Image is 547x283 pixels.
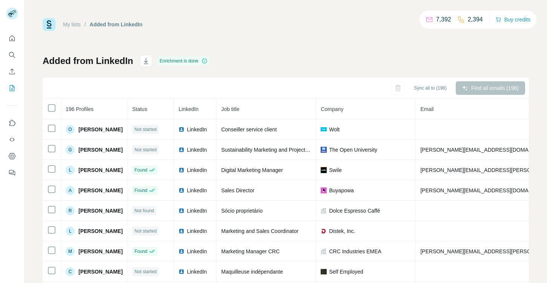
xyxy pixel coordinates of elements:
[90,21,143,28] div: Added from LinkedIn
[321,106,343,112] span: Company
[321,167,327,173] img: company-logo
[321,147,327,153] img: company-logo
[329,268,363,275] span: Self Employed
[134,268,157,275] span: Not started
[134,126,157,133] span: Not started
[6,166,18,180] button: Feedback
[178,208,184,214] img: LinkedIn logo
[329,166,341,174] span: Swile
[134,187,147,194] span: Found
[85,21,86,28] li: /
[134,167,147,173] span: Found
[78,146,123,154] span: [PERSON_NAME]
[134,207,154,214] span: Not found
[43,18,55,31] img: Surfe Logo
[66,106,94,112] span: 196 Profiles
[187,207,207,215] span: LinkedIn
[6,48,18,62] button: Search
[495,14,530,25] button: Buy credits
[6,81,18,95] button: My lists
[66,247,75,256] div: M
[187,268,207,275] span: LinkedIn
[187,146,207,154] span: LinkedIn
[66,206,75,215] div: R
[134,228,157,234] span: Not started
[66,166,75,175] div: L
[78,248,123,255] span: [PERSON_NAME]
[178,126,184,132] img: LinkedIn logo
[66,267,75,276] div: C
[329,227,355,235] span: Distek, Inc.
[321,269,327,275] img: company-logo
[178,167,184,173] img: LinkedIn logo
[468,15,483,24] p: 2,394
[66,125,75,134] div: O
[321,228,327,234] img: company-logo
[78,126,123,133] span: [PERSON_NAME]
[409,82,452,94] button: Sync all to (196)
[63,21,81,27] a: My lists
[221,269,283,275] span: Maquilleuse indépendante
[187,126,207,133] span: LinkedIn
[134,146,157,153] span: Not started
[221,126,277,132] span: Conseiller service client
[221,167,283,173] span: Digital Marketing Manager
[178,187,184,193] img: LinkedIn logo
[221,248,280,254] span: Marketing Manager CRC
[414,85,447,91] span: Sync all to (196)
[187,248,207,255] span: LinkedIn
[178,147,184,153] img: LinkedIn logo
[178,248,184,254] img: LinkedIn logo
[78,207,123,215] span: [PERSON_NAME]
[329,126,340,133] span: Wolt
[134,248,147,255] span: Found
[329,207,380,215] span: Dolce Espresso Caffé
[6,32,18,45] button: Quick start
[66,227,75,236] div: L
[6,149,18,163] button: Dashboard
[6,65,18,78] button: Enrich CSV
[66,145,75,154] div: G
[221,106,239,112] span: Job title
[66,186,75,195] div: A
[329,248,381,255] span: CRC Industries EMEA
[321,187,327,193] img: company-logo
[78,166,123,174] span: [PERSON_NAME]
[221,208,263,214] span: Sócio proprietário
[420,106,433,112] span: Email
[78,187,123,194] span: [PERSON_NAME]
[78,227,123,235] span: [PERSON_NAME]
[178,106,198,112] span: LinkedIn
[221,187,254,193] span: Sales Director
[157,56,210,65] div: Enrichment is done
[6,133,18,146] button: Use Surfe API
[329,187,353,194] span: Buyapowa
[221,147,337,153] span: Sustainability Marketing and Project Management
[187,187,207,194] span: LinkedIn
[329,146,377,154] span: The Open University
[43,55,133,67] h1: Added from LinkedIn
[187,227,207,235] span: LinkedIn
[436,15,451,24] p: 7,392
[178,269,184,275] img: LinkedIn logo
[321,127,327,131] img: company-logo
[78,268,123,275] span: [PERSON_NAME]
[6,116,18,130] button: Use Surfe on LinkedIn
[187,166,207,174] span: LinkedIn
[221,228,298,234] span: Marketing and Sales Coordinator
[132,106,147,112] span: Status
[178,228,184,234] img: LinkedIn logo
